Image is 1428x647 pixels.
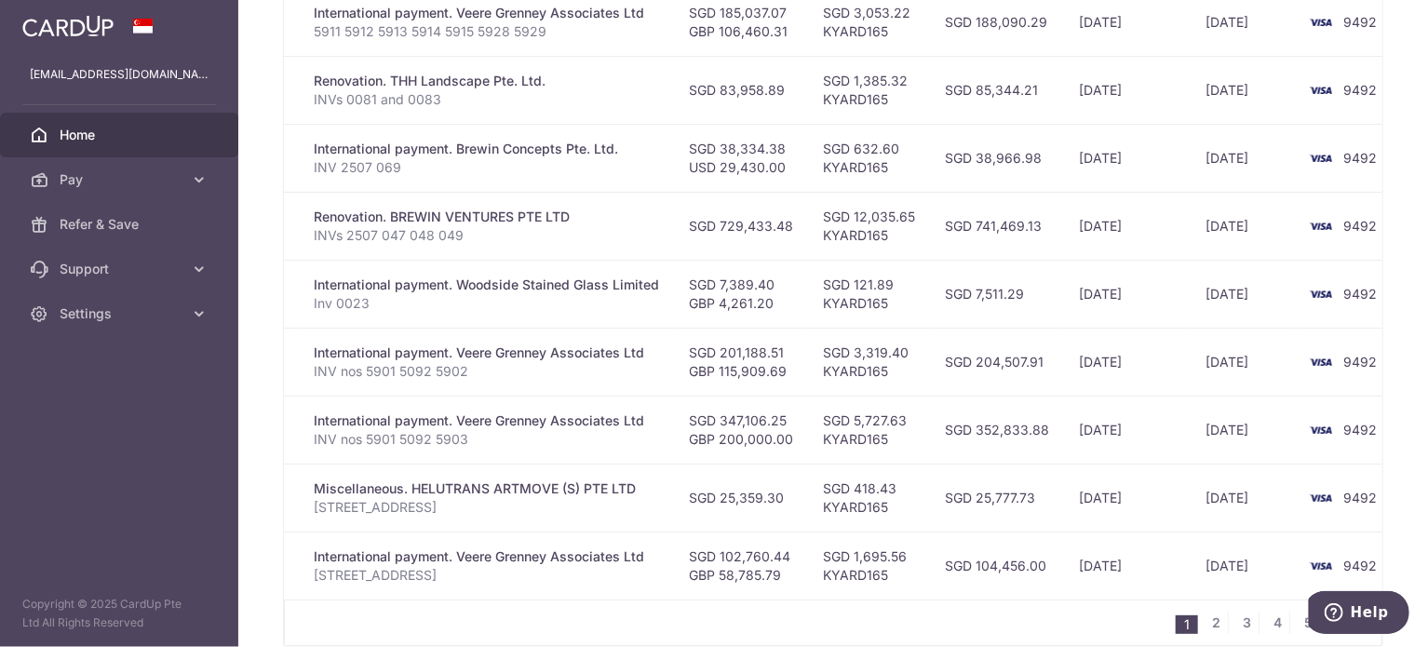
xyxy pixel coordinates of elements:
td: SGD 201,188.51 GBP 115,909.69 [674,328,808,396]
td: [DATE] [1064,56,1191,124]
span: Help [42,13,80,30]
td: [DATE] [1064,328,1191,396]
td: SGD 38,334.38 USD 29,430.00 [674,124,808,192]
span: Support [60,260,182,278]
td: [DATE] [1191,328,1297,396]
a: 5 [1298,612,1320,634]
p: INVs 0081 and 0083 [314,90,659,109]
span: 9492 [1343,82,1377,98]
p: [EMAIL_ADDRESS][DOMAIN_NAME] [30,65,209,84]
a: 3 [1236,612,1259,634]
img: Bank Card [1302,487,1340,509]
iframe: Opens a widget where you can find more information [1309,591,1409,638]
td: SGD 104,456.00 [930,532,1064,600]
img: Bank Card [1302,215,1340,237]
span: 9492 [1343,354,1377,370]
td: [DATE] [1064,260,1191,328]
td: [DATE] [1064,464,1191,532]
td: SGD 3,319.40 KYARD165 [808,328,930,396]
td: SGD 5,727.63 KYARD165 [808,396,930,464]
div: International payment. Veere Grenney Associates Ltd [314,547,659,566]
span: Home [60,126,182,144]
span: 9492 [1343,218,1377,234]
td: [DATE] [1064,532,1191,600]
span: 9492 [1343,422,1377,438]
td: [DATE] [1191,532,1297,600]
td: SGD 741,469.13 [930,192,1064,260]
span: 9492 [1343,14,1377,30]
p: INV nos 5901 5092 5902 [314,362,659,381]
img: CardUp [22,15,114,37]
td: [DATE] [1064,192,1191,260]
div: International payment. Veere Grenney Associates Ltd [314,411,659,430]
img: Bank Card [1302,147,1340,169]
td: SGD 25,777.73 [930,464,1064,532]
td: SGD 204,507.91 [930,328,1064,396]
a: 4 [1267,612,1289,634]
td: SGD 7,511.29 [930,260,1064,328]
p: [STREET_ADDRESS] [314,566,659,585]
div: International payment. Woodside Stained Glass Limited [314,276,659,294]
img: Bank Card [1302,419,1340,441]
div: Renovation. BREWIN VENTURES PTE LTD [314,208,659,226]
td: [DATE] [1191,56,1297,124]
td: SGD 12,035.65 KYARD165 [808,192,930,260]
span: 9492 [1343,150,1377,166]
p: Inv 0023 [314,294,659,313]
span: 9492 [1343,558,1377,573]
div: International payment. Veere Grenney Associates Ltd [314,344,659,362]
p: INV 2507 069 [314,158,659,177]
td: SGD 729,433.48 [674,192,808,260]
span: 9492 [1343,286,1377,302]
nav: pager [1176,600,1381,645]
td: [DATE] [1191,396,1297,464]
li: 1 [1176,615,1198,634]
p: 5911 5912 5913 5914 5915 5928 5929 [314,22,659,41]
td: SGD 102,760.44 GBP 58,785.79 [674,532,808,600]
img: Bank Card [1302,351,1340,373]
span: Settings [60,304,182,323]
p: INV nos 5901 5092 5903 [314,430,659,449]
a: 2 [1206,612,1228,634]
div: International payment. Veere Grenney Associates Ltd [314,4,659,22]
td: [DATE] [1064,396,1191,464]
td: SGD 7,389.40 GBP 4,261.20 [674,260,808,328]
p: INVs 2507 047 048 049 [314,226,659,245]
img: Bank Card [1302,283,1340,305]
span: Pay [60,170,182,189]
td: [DATE] [1064,124,1191,192]
div: Renovation. THH Landscape Pte. Ltd. [314,72,659,90]
td: [DATE] [1191,464,1297,532]
img: Bank Card [1302,555,1340,577]
td: SGD 418.43 KYARD165 [808,464,930,532]
span: Refer & Save [60,215,182,234]
td: SGD 25,359.30 [674,464,808,532]
td: SGD 121.89 KYARD165 [808,260,930,328]
td: SGD 352,833.88 [930,396,1064,464]
td: SGD 83,958.89 [674,56,808,124]
td: SGD 347,106.25 GBP 200,000.00 [674,396,808,464]
img: Bank Card [1302,79,1340,101]
span: 9492 [1343,490,1377,505]
img: Bank Card [1302,11,1340,34]
td: SGD 38,966.98 [930,124,1064,192]
td: SGD 1,695.56 KYARD165 [808,532,930,600]
td: [DATE] [1191,192,1297,260]
div: International payment. Brewin Concepts Pte. Ltd. [314,140,659,158]
div: Miscellaneous. HELUTRANS ARTMOVE (S) PTE LTD [314,479,659,498]
td: SGD 632.60 KYARD165 [808,124,930,192]
td: SGD 1,385.32 KYARD165 [808,56,930,124]
td: SGD 85,344.21 [930,56,1064,124]
p: [STREET_ADDRESS] [314,498,659,517]
td: [DATE] [1191,124,1297,192]
td: [DATE] [1191,260,1297,328]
